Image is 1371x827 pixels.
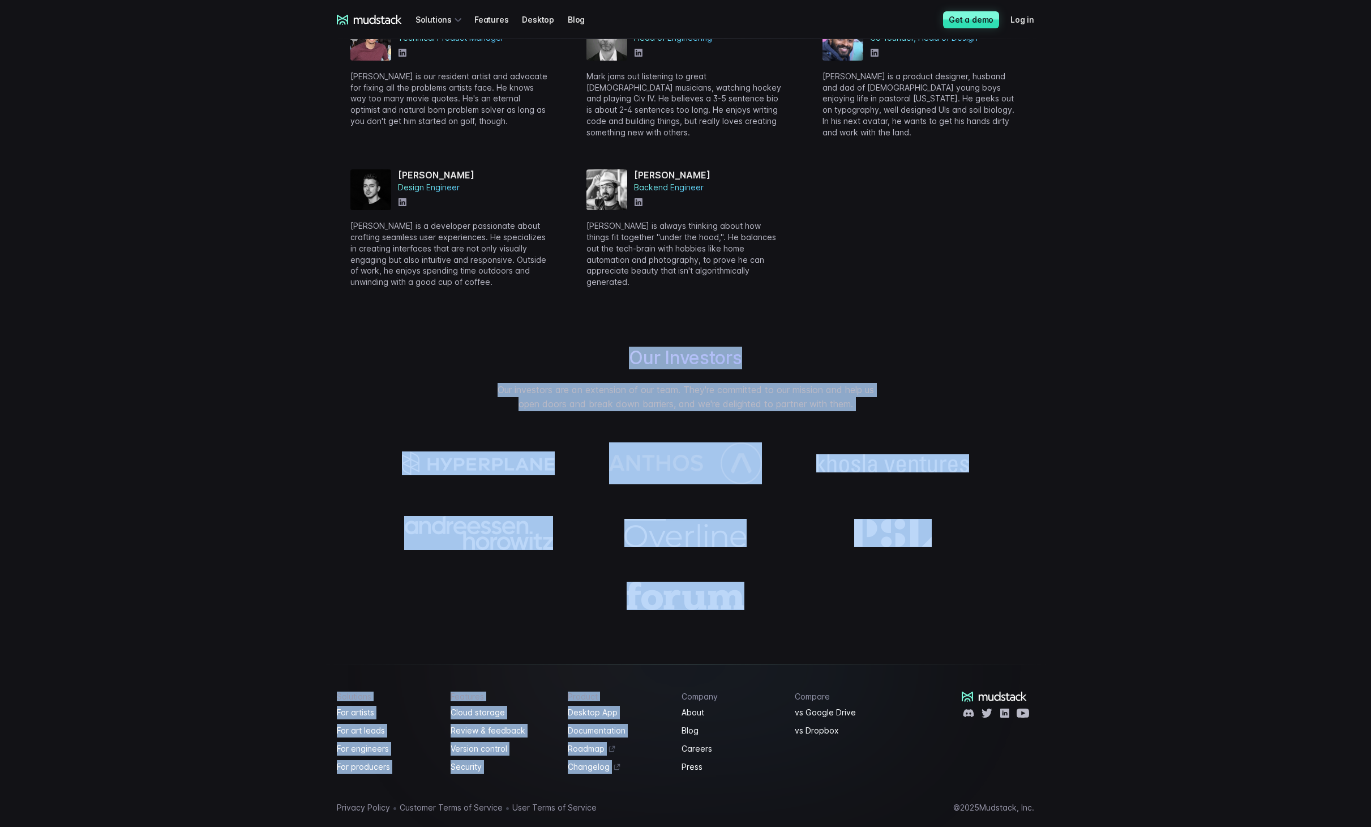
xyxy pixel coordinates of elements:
img: overline logo [624,519,747,547]
a: For producers [337,760,437,774]
h4: Company [682,692,782,701]
h4: Solutions [337,692,437,701]
p: [PERSON_NAME] is a developer passionate about crafting seamless user experiences. He specializes ... [350,220,549,288]
a: Blog [682,724,782,738]
a: Customer Terms of Service [400,801,503,815]
a: Get a demo [943,11,999,28]
a: For engineers [337,742,437,756]
img: psl logo [854,519,932,547]
span: • [505,802,510,813]
img: hyperplane logo [402,451,555,476]
img: Nachi-6d6b240ee9267da4d7828af71ccf5110.png [822,20,863,61]
a: Changelog [568,760,668,774]
p: [PERSON_NAME] is a product designer, husband and dad of [DEMOGRAPHIC_DATA] young boys enjoying li... [822,71,1021,138]
a: Roadmap [568,742,668,756]
a: vs Google Drive [795,706,895,719]
div: © 2025 Mudstack, Inc. [953,803,1034,812]
a: Blog [568,9,598,30]
span: Design Engineer [398,182,460,193]
a: Cloud storage [451,706,555,719]
h4: [PERSON_NAME] [398,169,474,181]
img: Cata-e7af3cab2998b281f4edcc6986e36339.jpg [586,169,627,210]
a: Privacy Policy [337,801,390,815]
h4: Features [451,692,555,701]
a: Desktop App [568,706,668,719]
h4: Product [568,692,668,701]
a: mudstack logo [962,692,1027,702]
a: mudstack logo [337,15,402,25]
p: [PERSON_NAME] is our resident artist and advocate for fixing all the problems artists face. He kn... [350,71,549,127]
a: Features [474,9,522,30]
span: • [392,802,397,813]
a: User Terms of Service [512,801,597,815]
p: Our investors are an extension of our team. They're committed to our mission and help us open doo... [487,383,884,411]
a: Review & feedback [451,724,555,738]
img: a16z logo [404,516,553,550]
img: anthos logo [609,442,762,484]
a: About [682,706,782,719]
span: Backend Engineer [634,182,704,193]
a: Desktop [522,9,568,30]
a: Documentation [568,724,668,738]
a: For artists [337,706,437,719]
a: vs Dropbox [795,724,895,738]
a: For art leads [337,724,437,738]
img: Bogdan-ecd94739e45d0b8456b13eb2eb4d5cf1.jpg [350,169,391,210]
a: Press [682,760,782,774]
img: forum logo [627,582,744,610]
img: khosla logo [816,454,969,472]
a: Security [451,760,555,774]
p: Mark jams out listening to great [DEMOGRAPHIC_DATA] musicians, watching hockey and playing Civ IV... [586,71,785,138]
h4: [PERSON_NAME] [634,169,710,181]
a: Careers [682,742,782,756]
span: Our Investors [629,347,742,369]
img: Josef-4909d0a3849f4da440ade7bcc7e07689.png [350,20,391,61]
a: Version control [451,742,555,756]
h4: Compare [795,692,895,701]
div: Solutions [415,9,465,30]
p: [PERSON_NAME] is always thinking about how things fit together "under the hood,". He balances out... [586,220,785,288]
img: Mark-066e5c3bb383eb0b4cf4f05b84eace7b.jpg [586,20,627,61]
a: Log in [1010,9,1048,30]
